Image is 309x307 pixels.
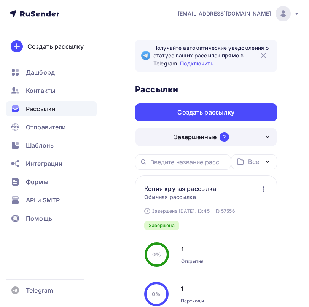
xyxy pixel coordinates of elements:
span: API и SMTP [26,196,60,205]
span: Контакты [26,86,55,95]
input: Введите название рассылки [150,158,226,166]
a: Контакты [6,83,97,98]
span: Шаблоны [26,141,55,150]
span: [EMAIL_ADDRESS][DOMAIN_NAME] [178,10,271,17]
h3: Рассылки [135,84,277,95]
span: Рассылки [26,104,56,113]
span: Обычная рассылка [144,193,196,201]
div: Все [248,157,259,166]
div: 2 [220,132,229,142]
div: 1 [181,284,183,293]
div: Завершена [144,221,179,230]
span: Отправители [26,122,66,132]
div: Завершена [DATE], 13:45 [144,207,235,215]
a: Копия крутая рассылка [144,184,229,193]
a: Подключить [180,60,213,67]
span: 57556 [221,207,235,215]
img: Telegram [141,51,150,60]
span: Получайте автоматические уведомления о статусе ваших рассылок прямо в Telegram. [153,44,271,67]
button: Все [231,154,277,169]
a: Шаблоны [6,138,97,153]
a: [EMAIL_ADDRESS][DOMAIN_NAME] [178,6,300,21]
div: Создать рассылку [177,108,234,117]
div: Переходы [181,298,204,304]
span: Помощь [26,214,52,223]
span: 0% [152,251,161,258]
span: 0% [152,291,161,297]
a: Отправители [6,119,97,135]
div: Создать рассылку [27,42,84,51]
span: Дашборд [26,68,55,77]
button: Завершенные 2 [135,127,277,146]
a: Формы [6,174,97,189]
span: Интеграции [26,159,62,168]
a: Дашборд [6,65,97,80]
span: Telegram [26,286,53,295]
div: Открытия [181,258,204,264]
div: 1 [181,245,184,254]
a: Рассылки [6,101,97,116]
span: ID [214,207,220,215]
div: Завершенные [174,132,217,142]
span: Формы [26,177,48,186]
